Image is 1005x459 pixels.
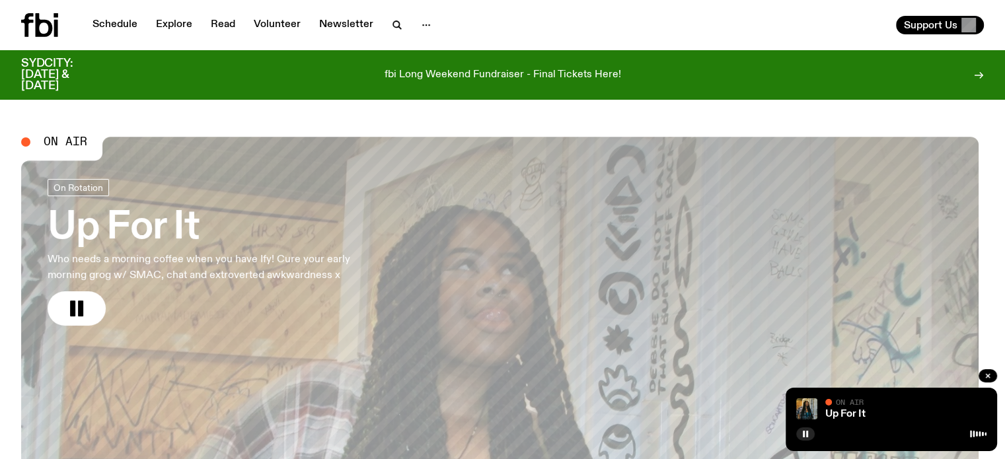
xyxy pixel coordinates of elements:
[796,398,817,419] img: Ify - a Brown Skin girl with black braided twists, looking up to the side with her tongue stickin...
[44,136,87,148] span: On Air
[48,179,109,196] a: On Rotation
[896,16,984,34] button: Support Us
[21,58,106,92] h3: SYDCITY: [DATE] & [DATE]
[148,16,200,34] a: Explore
[246,16,309,34] a: Volunteer
[48,252,386,283] p: Who needs a morning coffee when you have Ify! Cure your early morning grog w/ SMAC, chat and extr...
[203,16,243,34] a: Read
[825,409,866,419] a: Up For It
[836,398,864,406] span: On Air
[85,16,145,34] a: Schedule
[48,179,386,326] a: Up For ItWho needs a morning coffee when you have Ify! Cure your early morning grog w/ SMAC, chat...
[54,183,103,193] span: On Rotation
[48,209,386,246] h3: Up For It
[311,16,381,34] a: Newsletter
[904,19,957,31] span: Support Us
[385,69,621,81] p: fbi Long Weekend Fundraiser - Final Tickets Here!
